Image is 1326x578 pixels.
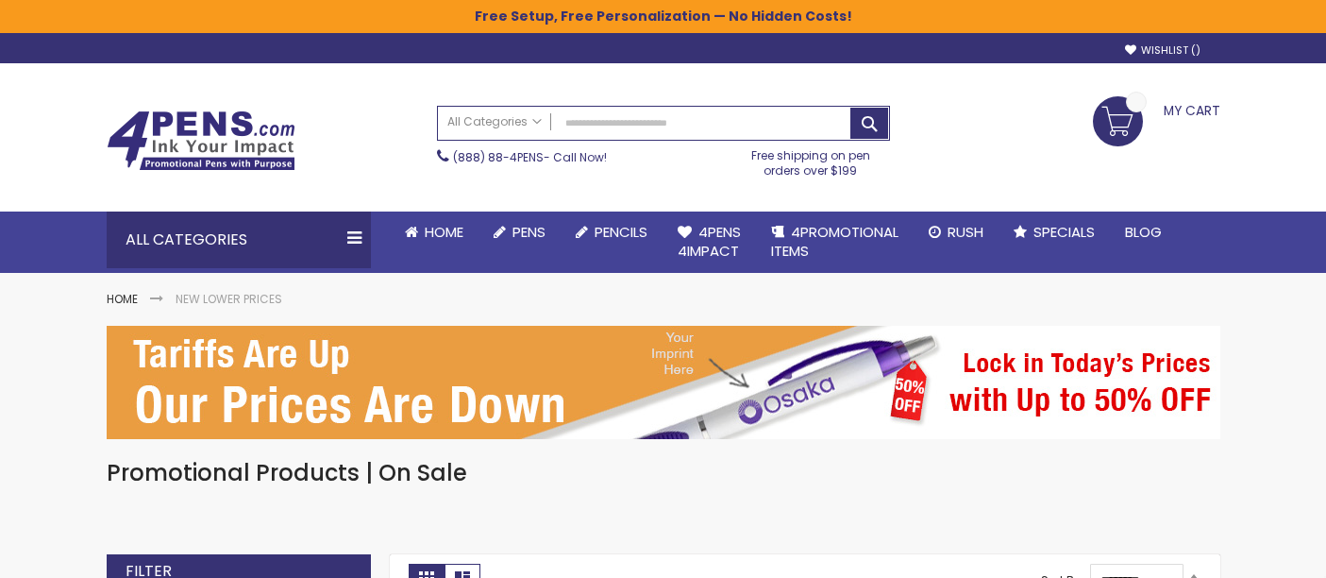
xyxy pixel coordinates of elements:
[453,149,544,165] a: (888) 88-4PENS
[999,212,1110,253] a: Specials
[948,222,983,242] span: Rush
[1110,212,1177,253] a: Blog
[678,222,741,261] span: 4Pens 4impact
[107,458,1220,488] h1: Promotional Products | On Sale
[478,212,561,253] a: Pens
[390,212,478,253] a: Home
[1125,222,1162,242] span: Blog
[731,141,890,178] div: Free shipping on pen orders over $199
[595,222,647,242] span: Pencils
[425,222,463,242] span: Home
[107,212,371,268] div: All Categories
[663,212,756,273] a: 4Pens4impact
[447,114,542,129] span: All Categories
[438,107,551,138] a: All Categories
[512,222,546,242] span: Pens
[561,212,663,253] a: Pencils
[1033,222,1095,242] span: Specials
[453,149,607,165] span: - Call Now!
[176,291,282,307] strong: New Lower Prices
[1125,43,1200,58] a: Wishlist
[771,222,898,261] span: 4PROMOTIONAL ITEMS
[914,212,999,253] a: Rush
[756,212,914,273] a: 4PROMOTIONALITEMS
[107,291,138,307] a: Home
[107,326,1220,439] img: New Lower Prices
[107,110,295,171] img: 4Pens Custom Pens and Promotional Products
